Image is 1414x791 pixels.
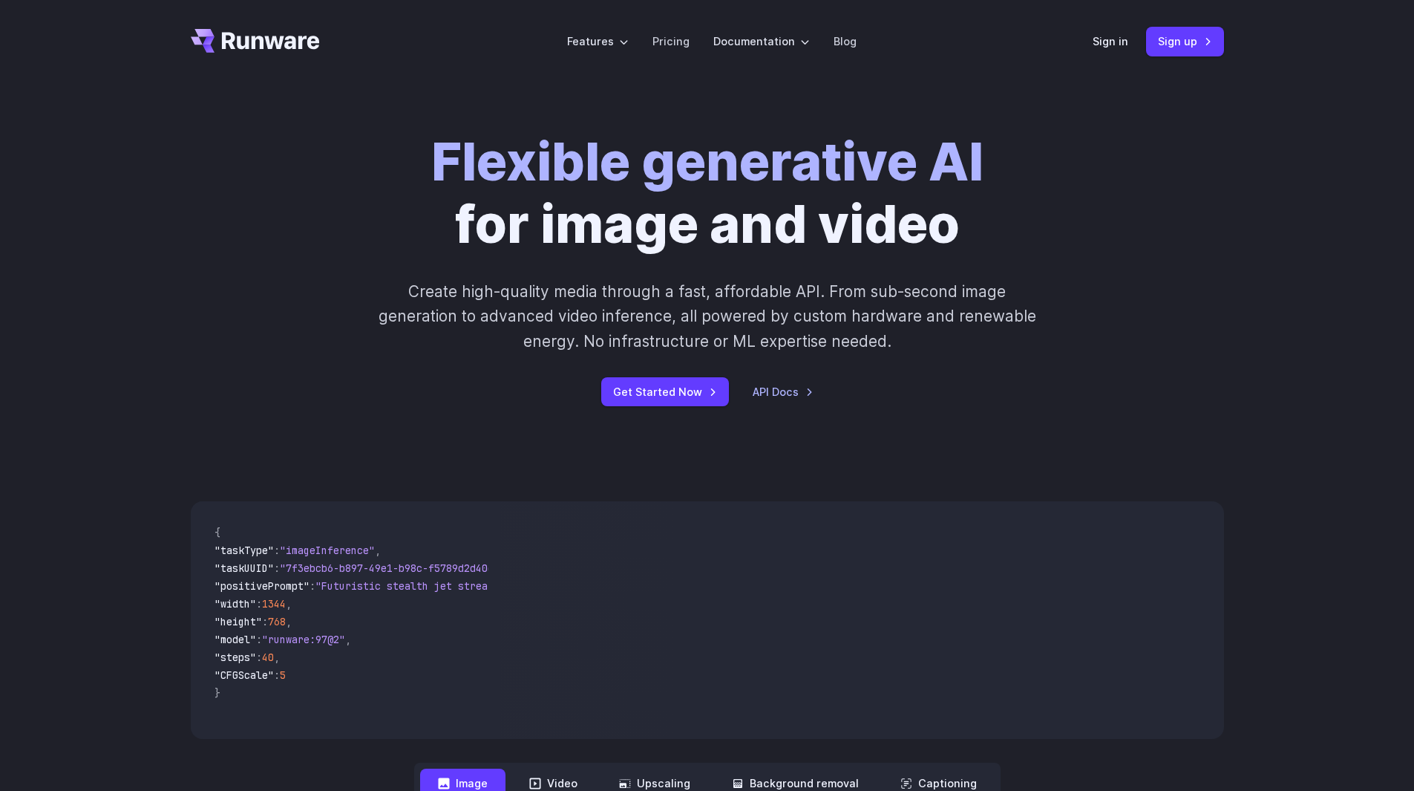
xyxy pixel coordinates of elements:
span: , [286,615,292,628]
span: 40 [262,651,274,664]
span: , [286,597,292,611]
span: 768 [268,615,286,628]
span: : [274,668,280,682]
p: Create high-quality media through a fast, affordable API. From sub-second image generation to adv... [376,279,1038,354]
span: "width" [215,597,256,611]
span: "Futuristic stealth jet streaking through a neon-lit cityscape with glowing purple exhaust" [315,579,856,593]
span: "taskType" [215,544,274,557]
span: : [256,597,262,611]
span: { [215,526,220,539]
span: : [256,651,262,664]
span: , [375,544,381,557]
a: Pricing [652,33,690,50]
span: "7f3ebcb6-b897-49e1-b98c-f5789d2d40d7" [280,561,505,575]
span: : [256,633,262,646]
a: API Docs [753,383,814,400]
a: Go to / [191,29,320,53]
a: Sign up [1146,27,1224,56]
span: "taskUUID" [215,561,274,575]
span: , [345,633,351,646]
span: "model" [215,633,256,646]
span: } [215,686,220,700]
h1: for image and video [431,131,983,255]
span: 1344 [262,597,286,611]
span: "height" [215,615,262,628]
label: Documentation [713,33,810,50]
span: "imageInference" [280,544,375,557]
span: : [310,579,315,593]
span: 5 [280,668,286,682]
a: Blog [834,33,857,50]
span: "CFGScale" [215,668,274,682]
span: : [274,561,280,575]
span: : [274,544,280,557]
span: "runware:97@2" [262,633,345,646]
a: Get Started Now [601,377,729,406]
span: : [262,615,268,628]
span: , [274,651,280,664]
span: "steps" [215,651,256,664]
label: Features [567,33,629,50]
a: Sign in [1093,33,1128,50]
span: "positivePrompt" [215,579,310,593]
strong: Flexible generative AI [431,130,983,193]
